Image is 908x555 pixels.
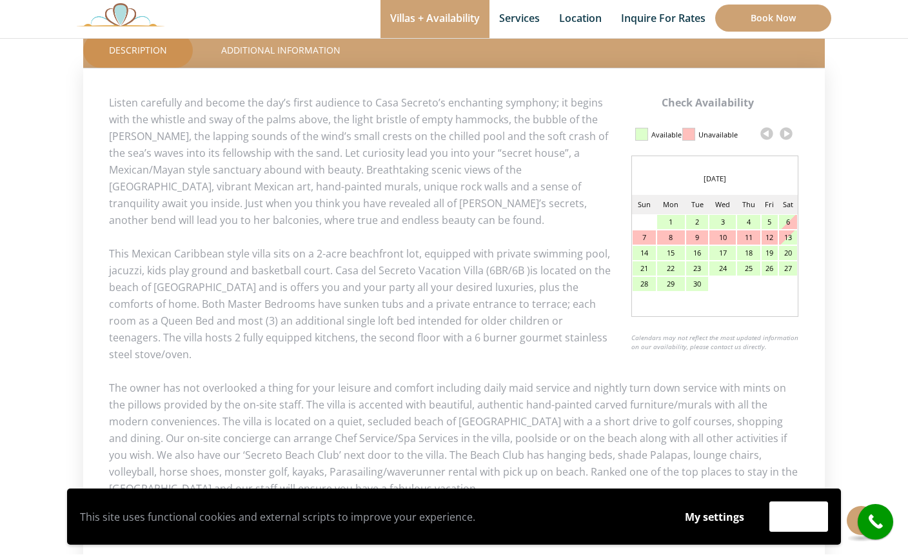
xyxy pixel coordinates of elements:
div: 4 [737,216,760,230]
div: 2 [686,216,708,230]
p: The owner has not overlooked a thing for your leisure and comfort including daily maid service an... [109,380,799,498]
div: 6 [779,216,797,230]
div: 16 [686,247,708,261]
div: [DATE] [632,170,798,189]
p: This Mexican Caribbean style villa sits on a 2-acre beachfront lot, equipped with private swimmin... [109,246,799,363]
button: Accept [769,502,828,532]
td: Thu [736,196,761,215]
a: Book Now [715,5,831,32]
div: 29 [657,277,685,292]
div: 21 [633,262,656,276]
td: Sat [778,196,798,215]
div: 7 [633,231,656,245]
div: 27 [779,262,797,276]
div: 18 [737,247,760,261]
div: 24 [709,262,736,276]
button: My settings [673,503,756,532]
a: Description [83,34,193,68]
div: 26 [762,262,777,276]
td: Sun [632,196,656,215]
div: 17 [709,247,736,261]
div: 14 [633,247,656,261]
div: 19 [762,247,777,261]
div: 11 [737,231,760,245]
img: Awesome Logo [77,3,164,27]
div: 9 [686,231,708,245]
a: Additional Information [195,34,366,68]
div: 30 [686,277,708,292]
div: 22 [657,262,685,276]
td: Mon [656,196,686,215]
div: Available [651,125,682,146]
div: 13 [779,231,797,245]
p: Listen carefully and become the day’s first audience to Casa Secreto’s enchanting symphony; it be... [109,95,799,229]
div: 25 [737,262,760,276]
div: 3 [709,216,736,230]
p: This site uses functional cookies and external scripts to improve your experience. [80,508,660,527]
div: Unavailable [698,125,738,146]
i: call [861,508,890,537]
div: 15 [657,247,685,261]
div: 8 [657,231,685,245]
div: 20 [779,247,797,261]
td: Wed [709,196,736,215]
div: 5 [762,216,777,230]
td: Tue [686,196,709,215]
div: 12 [762,231,777,245]
div: 23 [686,262,708,276]
a: call [858,505,893,540]
td: Fri [761,196,778,215]
div: 28 [633,277,656,292]
div: 1 [657,216,685,230]
div: 10 [709,231,736,245]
